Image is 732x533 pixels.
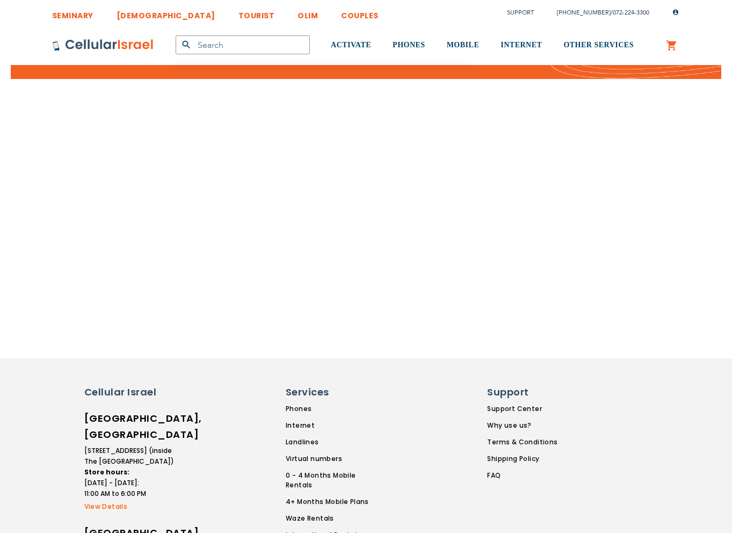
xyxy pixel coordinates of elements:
a: SEMINARY [52,3,93,23]
span: PHONES [393,41,425,49]
h6: [GEOGRAPHIC_DATA], [GEOGRAPHIC_DATA] [84,410,176,443]
a: [DEMOGRAPHIC_DATA] [117,3,215,23]
a: Waze Rentals [286,514,383,523]
a: TOURIST [238,3,275,23]
a: PHONES [393,25,425,66]
a: 0 - 4 Months Mobile Rentals [286,471,383,490]
a: Landlines [286,437,383,447]
a: OTHER SERVICES [563,25,634,66]
a: FAQ [487,471,557,480]
span: ACTIVATE [331,41,371,49]
a: Terms & Conditions [487,437,557,447]
a: Virtual numbers [286,454,383,464]
a: INTERNET [501,25,542,66]
a: OLIM [298,3,318,23]
a: MOBILE [447,25,480,66]
a: Shipping Policy [487,454,557,464]
strong: Store hours: [84,467,129,477]
a: Why use us? [487,421,557,430]
a: Support [507,9,534,17]
span: INTERNET [501,41,542,49]
input: Search [176,35,310,54]
a: 072-224-3300 [613,9,649,17]
li: / [546,5,649,20]
li: [STREET_ADDRESS] (inside The [GEOGRAPHIC_DATA]) [DATE] - [DATE]: 11:00 AM to 6:00 PM [84,445,176,499]
a: COUPLES [341,3,379,23]
a: Support Center [487,404,557,414]
h6: Cellular Israel [84,385,176,399]
a: Phones [286,404,383,414]
h6: Support [487,385,551,399]
img: Cellular Israel Logo [52,39,154,52]
h6: Services [286,385,377,399]
span: MOBILE [447,41,480,49]
a: [PHONE_NUMBER] [557,9,611,17]
a: Internet [286,421,383,430]
span: OTHER SERVICES [563,41,634,49]
a: 4+ Months Mobile Plans [286,497,383,507]
a: ACTIVATE [331,25,371,66]
a: View Details [84,502,176,512]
